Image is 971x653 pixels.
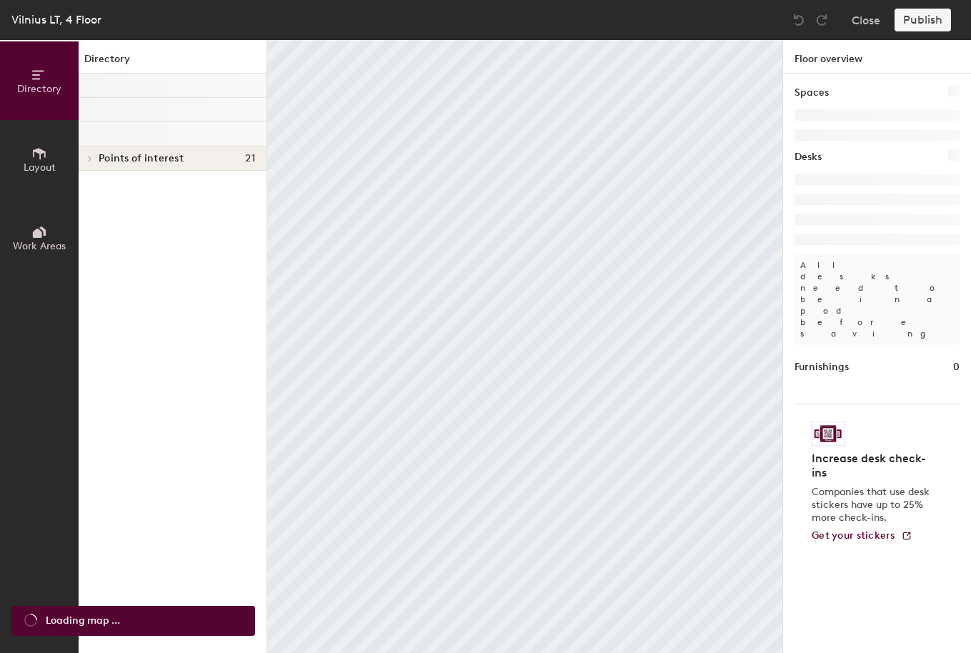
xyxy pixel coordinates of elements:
img: Undo [792,13,806,27]
span: Loading map ... [46,613,120,629]
h1: Spaces [795,85,829,101]
div: Vilnius LT, 4 Floor [11,11,101,29]
canvas: Map [267,40,782,653]
h1: Directory [79,51,267,74]
span: Points of interest [99,153,184,164]
p: Companies that use desk stickers have up to 25% more check-ins. [812,486,934,524]
p: All desks need to be in a pod before saving [795,254,960,345]
h1: 0 [953,359,960,375]
h4: Increase desk check-ins [812,452,934,480]
span: 21 [245,153,255,164]
h1: Furnishings [795,359,849,375]
span: Layout [24,161,56,174]
span: Get your stickers [812,529,895,542]
img: Redo [815,13,829,27]
span: Directory [17,83,61,95]
span: Work Areas [13,240,66,252]
h1: Floor overview [783,40,971,74]
button: Close [852,9,880,31]
h1: Desks [795,149,822,165]
a: Get your stickers [812,530,912,542]
img: Sticker logo [812,422,845,446]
